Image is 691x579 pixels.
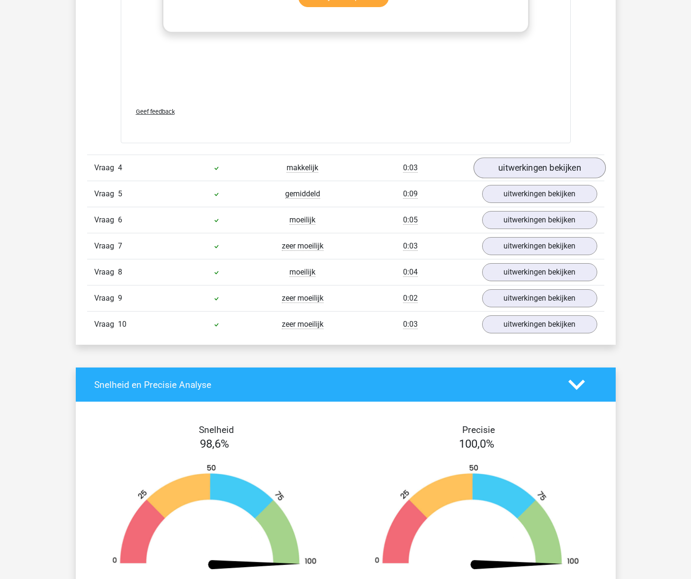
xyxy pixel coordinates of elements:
span: 4 [118,163,122,172]
a: uitwerkingen bekijken [482,263,597,281]
img: 100.e401f7237728.png [360,464,594,572]
span: moeilijk [289,267,315,277]
span: 8 [118,267,122,276]
a: uitwerkingen bekijken [482,185,597,203]
span: 7 [118,241,122,250]
span: 0:04 [403,267,418,277]
h4: Precisie [357,424,601,435]
span: gemiddeld [285,189,320,199]
h4: Snelheid en Precisie Analyse [94,379,554,390]
span: makkelijk [287,163,318,173]
span: 98,6% [200,437,229,450]
span: Vraag [94,162,118,174]
img: 99.e401f7237728.png [98,464,332,572]
span: 0:03 [403,241,418,251]
span: 0:03 [403,320,418,329]
span: Vraag [94,267,118,278]
span: Geef feedback [136,108,175,115]
a: uitwerkingen bekijken [473,157,605,178]
a: uitwerkingen bekijken [482,289,597,307]
a: uitwerkingen bekijken [482,211,597,229]
span: moeilijk [289,215,315,225]
span: 9 [118,294,122,303]
span: 10 [118,320,126,329]
span: zeer moeilijk [282,294,323,303]
span: 6 [118,215,122,224]
span: 100,0% [459,437,494,450]
a: uitwerkingen bekijken [482,237,597,255]
span: zeer moeilijk [282,320,323,329]
span: 0:05 [403,215,418,225]
a: uitwerkingen bekijken [482,315,597,333]
span: Vraag [94,319,118,330]
span: 0:02 [403,294,418,303]
span: Vraag [94,188,118,200]
h4: Snelheid [94,424,339,435]
span: Vraag [94,214,118,226]
span: Vraag [94,293,118,304]
span: 0:03 [403,163,418,173]
span: zeer moeilijk [282,241,323,251]
span: Vraag [94,240,118,252]
span: 0:09 [403,189,418,199]
span: 5 [118,189,122,198]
